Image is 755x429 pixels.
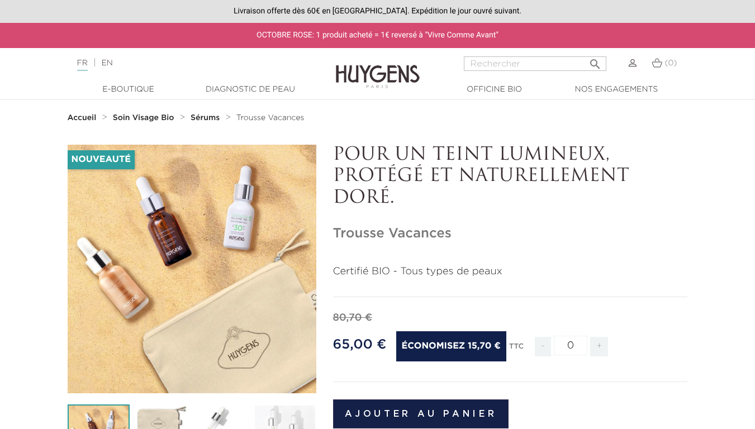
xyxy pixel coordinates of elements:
a: Sérums [191,113,222,122]
a: Diagnostic de peau [194,84,306,96]
i:  [588,54,602,68]
span: Économisez 15,70 € [396,331,506,361]
a: Soin Visage Bio [113,113,177,122]
a: EN [101,59,112,67]
div: TTC [509,335,524,365]
a: Accueil [68,113,99,122]
input: Quantité [554,336,587,355]
a: Trousse Vacances [236,113,305,122]
p: POUR UN TEINT LUMINEUX, PROTÉGÉ ET NATURELLEMENT DORÉ. [333,145,688,209]
input: Rechercher [464,56,606,71]
span: + [590,337,608,356]
span: - [535,337,550,356]
div: | [72,56,306,70]
span: 65,00 € [333,338,387,351]
button: Ajouter au panier [333,399,509,428]
strong: Accueil [68,114,97,122]
strong: Soin Visage Bio [113,114,174,122]
img: Huygens [336,47,420,90]
li: Nouveauté [68,150,135,169]
span: 80,70 € [333,313,373,323]
p: Certifié BIO - Tous types de peaux [333,264,688,279]
a: E-Boutique [73,84,184,96]
span: (0) [664,59,677,67]
strong: Sérums [191,114,220,122]
a: Nos engagements [561,84,672,96]
a: FR [77,59,88,71]
h1: Trousse Vacances [333,226,688,242]
button:  [585,53,605,68]
span: Trousse Vacances [236,114,305,122]
a: Officine Bio [439,84,550,96]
